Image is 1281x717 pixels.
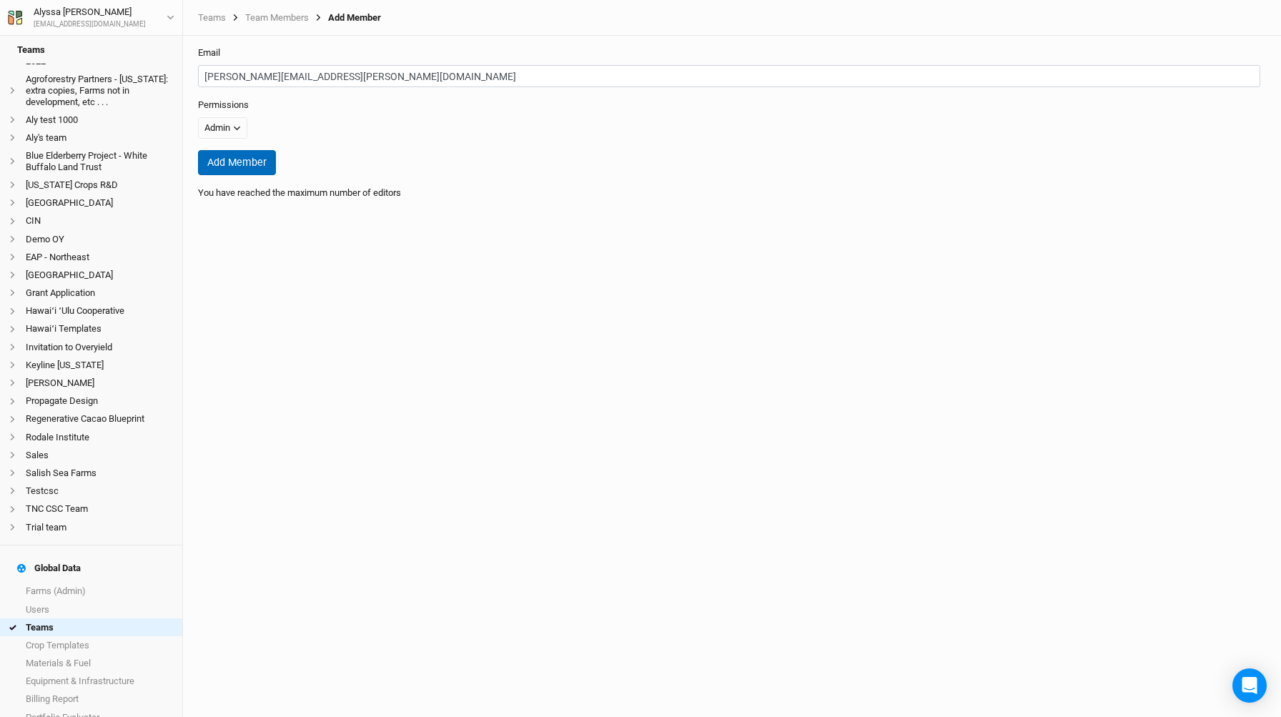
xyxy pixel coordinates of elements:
[17,563,81,574] div: Global Data
[198,187,1260,199] p: You have reached the maximum number of editors
[198,65,1260,87] input: Email Address
[198,12,226,24] a: Teams
[34,5,146,19] div: Alyssa [PERSON_NAME]
[245,12,309,24] a: Team Members
[204,121,230,135] div: Admin
[198,117,247,139] button: Admin
[198,150,276,175] button: Add Member
[309,12,381,24] div: Add Member
[198,99,249,112] label: Permissions
[1232,668,1267,703] div: Open Intercom Messenger
[198,46,220,59] label: Email
[34,19,146,30] div: [EMAIL_ADDRESS][DOMAIN_NAME]
[7,4,175,30] button: Alyssa [PERSON_NAME][EMAIL_ADDRESS][DOMAIN_NAME]
[9,36,174,64] h4: Teams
